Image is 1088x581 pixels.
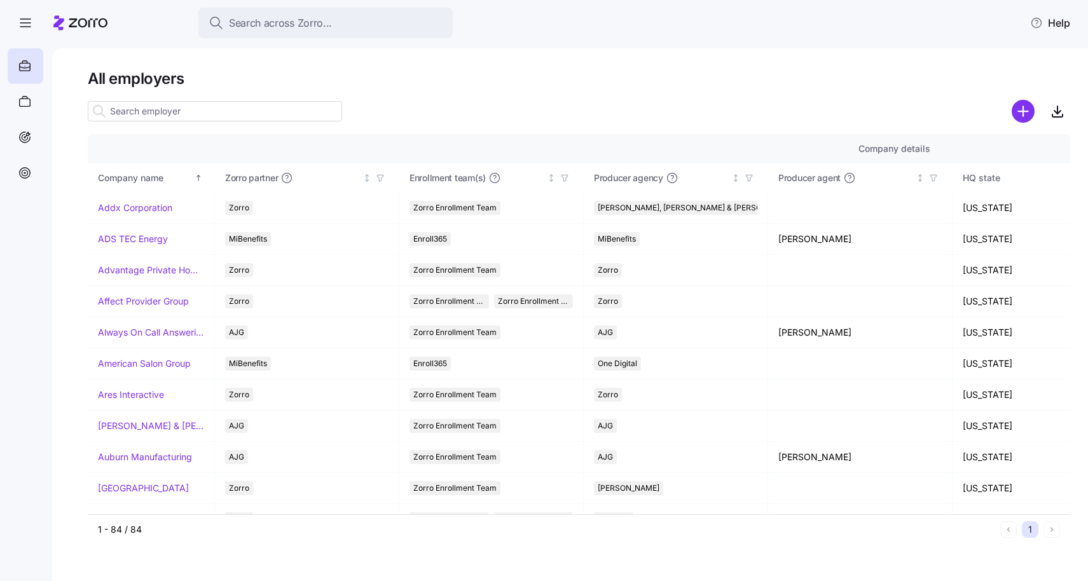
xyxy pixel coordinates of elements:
[778,172,841,184] span: Producer agent
[598,388,618,402] span: Zorro
[768,163,953,193] th: Producer agentNot sorted
[229,512,249,526] span: Zorro
[98,326,204,339] a: Always On Call Answering Service
[88,101,342,121] input: Search employer
[598,419,613,433] span: AJG
[598,512,630,526] span: RTA Risk
[594,172,663,184] span: Producer agency
[1020,10,1080,36] button: Help
[229,232,267,246] span: MiBenefits
[598,232,636,246] span: MiBenefits
[225,172,278,184] span: Zorro partner
[598,450,613,464] span: AJG
[413,232,447,246] span: Enroll365
[598,481,659,495] span: [PERSON_NAME]
[88,69,1070,88] h1: All employers
[229,388,249,402] span: Zorro
[98,482,189,495] a: [GEOGRAPHIC_DATA]
[584,163,768,193] th: Producer agencyNot sorted
[98,523,995,536] div: 1 - 84 / 84
[413,419,497,433] span: Zorro Enrollment Team
[768,442,953,473] td: [PERSON_NAME]
[731,174,740,182] div: Not sorted
[229,325,244,339] span: AJG
[547,174,556,182] div: Not sorted
[916,174,925,182] div: Not sorted
[598,294,618,308] span: Zorro
[413,450,497,464] span: Zorro Enrollment Team
[1030,15,1070,31] span: Help
[98,171,192,185] div: Company name
[229,481,249,495] span: Zorro
[413,294,485,308] span: Zorro Enrollment Team
[1000,521,1017,538] button: Previous page
[598,325,613,339] span: AJG
[194,174,203,182] div: Sorted ascending
[498,512,570,526] span: Zorro Enrollment Experts
[88,163,215,193] th: Company nameSorted ascending
[98,388,164,401] a: Ares Interactive
[229,263,249,277] span: Zorro
[98,513,167,526] a: Ballast Wax East
[98,233,168,245] a: ADS TEC Energy
[768,224,953,255] td: [PERSON_NAME]
[229,201,249,215] span: Zorro
[98,357,191,370] a: American Salon Group
[413,325,497,339] span: Zorro Enrollment Team
[413,263,497,277] span: Zorro Enrollment Team
[413,357,447,371] span: Enroll365
[413,481,497,495] span: Zorro Enrollment Team
[198,8,453,38] button: Search across Zorro...
[399,163,584,193] th: Enrollment team(s)Not sorted
[768,317,953,348] td: [PERSON_NAME]
[1012,100,1035,123] svg: add icon
[229,450,244,464] span: AJG
[413,512,485,526] span: Zorro Enrollment Team
[215,163,399,193] th: Zorro partnerNot sorted
[98,264,204,277] a: Advantage Private Home Care
[410,172,486,184] span: Enrollment team(s)
[1043,521,1060,538] button: Next page
[98,202,172,214] a: Addx Corporation
[598,263,618,277] span: Zorro
[1022,521,1038,538] button: 1
[98,451,192,463] a: Auburn Manufacturing
[229,294,249,308] span: Zorro
[362,174,371,182] div: Not sorted
[598,357,637,371] span: One Digital
[413,388,497,402] span: Zorro Enrollment Team
[229,419,244,433] span: AJG
[229,15,332,31] span: Search across Zorro...
[98,295,189,308] a: Affect Provider Group
[229,357,267,371] span: MiBenefits
[98,420,204,432] a: [PERSON_NAME] & [PERSON_NAME]'s
[413,201,497,215] span: Zorro Enrollment Team
[498,294,570,308] span: Zorro Enrollment Experts
[598,201,795,215] span: [PERSON_NAME], [PERSON_NAME] & [PERSON_NAME]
